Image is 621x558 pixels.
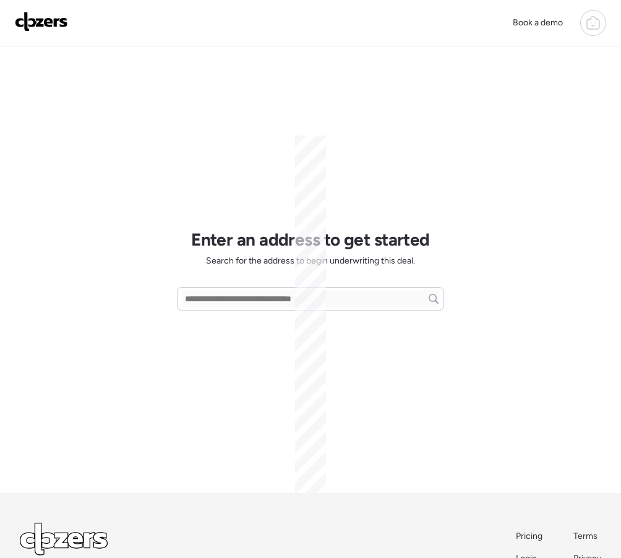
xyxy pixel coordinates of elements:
span: Search for the address to begin underwriting this deal. [206,255,415,267]
a: Terms [573,530,601,543]
img: Logo [15,12,68,32]
span: Book a demo [513,17,563,28]
img: Logo Light [20,523,108,556]
span: Terms [573,531,597,541]
a: Pricing [516,530,544,543]
span: Pricing [516,531,542,541]
h1: Enter an address to get started [191,229,430,250]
